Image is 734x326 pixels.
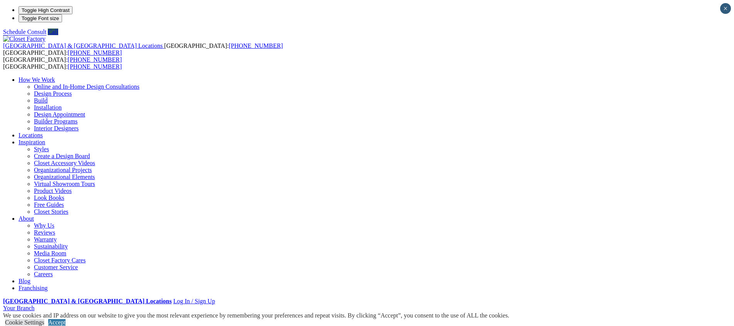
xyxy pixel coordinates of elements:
a: Design Appointment [34,111,85,118]
button: Toggle Font size [19,14,62,22]
a: Reviews [34,229,55,236]
a: [PHONE_NUMBER] [68,63,122,70]
a: Why Us [34,222,54,229]
a: Closet Stories [34,208,68,215]
button: Close [720,3,731,14]
a: [GEOGRAPHIC_DATA] & [GEOGRAPHIC_DATA] Locations [3,42,164,49]
div: We use cookies and IP address on our website to give you the most relevant experience by remember... [3,312,509,319]
a: [PHONE_NUMBER] [68,49,122,56]
a: [GEOGRAPHIC_DATA] & [GEOGRAPHIC_DATA] Locations [3,298,172,304]
a: Schedule Consult [3,29,46,35]
a: Styles [34,146,49,152]
a: Create a Design Board [34,153,90,159]
a: Look Books [34,194,64,201]
a: Log In / Sign Up [173,298,215,304]
a: Virtual Showroom Tours [34,181,95,187]
button: Toggle High Contrast [19,6,72,14]
a: Free Guides [34,201,64,208]
a: Inspiration [19,139,45,145]
a: Build [34,97,48,104]
a: Warranty [34,236,57,243]
a: Sustainability [34,243,68,250]
a: [PHONE_NUMBER] [229,42,283,49]
a: Installation [34,104,62,111]
a: Organizational Projects [34,167,92,173]
a: Interior Designers [34,125,79,132]
a: Builder Programs [34,118,77,125]
a: Call [48,29,58,35]
span: [GEOGRAPHIC_DATA]: [GEOGRAPHIC_DATA]: [3,56,122,70]
a: [PHONE_NUMBER] [68,56,122,63]
a: Online and In-Home Design Consultations [34,83,140,90]
a: Franchising [19,285,48,291]
a: Careers [34,271,53,277]
a: Customer Service [34,264,78,270]
a: Closet Factory Cares [34,257,86,264]
a: Cookie Settings [5,319,44,326]
a: Design Process [34,90,72,97]
span: Toggle High Contrast [22,7,69,13]
a: Product Videos [34,187,72,194]
span: [GEOGRAPHIC_DATA]: [GEOGRAPHIC_DATA]: [3,42,283,56]
a: Locations [19,132,43,139]
a: Blog [19,278,30,284]
a: Closet Accessory Videos [34,160,95,166]
a: Media Room [34,250,66,257]
span: Toggle Font size [22,15,59,21]
img: Closet Factory [3,35,45,42]
a: Organizational Elements [34,174,95,180]
a: How We Work [19,76,55,83]
span: [GEOGRAPHIC_DATA] & [GEOGRAPHIC_DATA] Locations [3,42,163,49]
a: Accept [48,319,66,326]
a: Your Branch [3,305,34,311]
a: About [19,215,34,222]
